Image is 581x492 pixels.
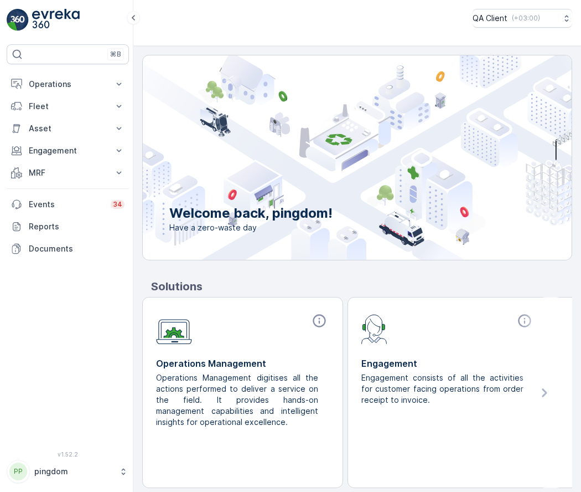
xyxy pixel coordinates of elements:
button: Operations [7,73,129,95]
span: Have a zero-waste day [169,222,333,233]
p: QA Client [473,13,507,24]
button: Engagement [7,140,129,162]
p: Engagement [361,357,535,370]
button: Asset [7,117,129,140]
p: Solutions [151,278,572,295]
p: ( +03:00 ) [512,14,540,23]
img: logo_light-DOdMpM7g.png [32,9,80,31]
a: Events34 [7,193,129,216]
p: ⌘B [110,50,121,59]
button: Fleet [7,95,129,117]
a: Documents [7,238,129,260]
button: PPpingdom [7,460,129,483]
img: city illustration [93,55,572,260]
p: Engagement [29,145,107,156]
p: Fleet [29,101,107,112]
p: Operations Management [156,357,329,370]
p: pingdom [34,466,113,477]
p: Reports [29,221,124,232]
p: Welcome back, pingdom! [169,204,333,222]
button: QA Client(+03:00) [473,9,572,28]
p: Operations [29,79,107,90]
p: Events [29,199,104,210]
p: 34 [113,200,122,209]
p: MRF [29,167,107,178]
div: PP [9,463,27,480]
img: logo [7,9,29,31]
img: module-icon [156,313,192,345]
button: MRF [7,162,129,184]
a: Reports [7,216,129,238]
span: v 1.52.2 [7,451,129,458]
p: Engagement consists of all the activities for customer facing operations from order receipt to in... [361,372,526,406]
p: Asset [29,123,107,134]
p: Operations Management digitises all the actions performed to deliver a service on the field. It p... [156,372,320,428]
img: module-icon [361,313,387,344]
p: Documents [29,243,124,254]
